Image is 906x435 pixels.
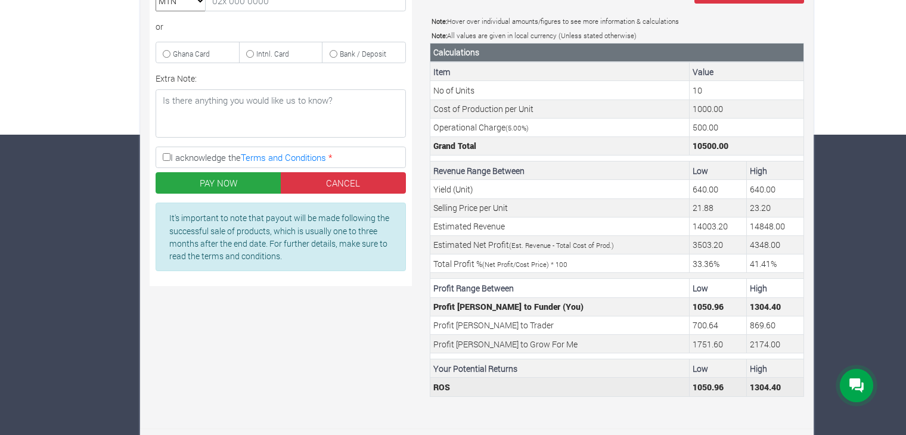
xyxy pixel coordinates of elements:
[747,335,804,353] td: Grow For Me Profit Margin (Max Estimated Profit * Grow For Me Profit Margin)
[432,17,447,26] b: Note:
[690,316,747,334] td: Tradeer Profit Margin (Min Estimated Profit * Tradeer Profit Margin)
[433,165,525,176] b: Revenue Range Between
[693,66,713,77] b: Value
[747,378,804,396] td: Your Potential Maximum Return on Funding
[505,123,529,132] small: ( %)
[750,363,767,374] b: High
[163,50,170,58] input: Ghana Card
[690,118,804,136] td: This is the operational charge by Grow For Me
[281,172,407,194] a: CANCEL
[693,363,708,374] b: Low
[750,282,767,294] b: High
[747,217,804,235] td: Your estimated Revenue expected (Grand Total * Max. Est. Revenue Percentage)
[430,316,690,334] td: Profit [PERSON_NAME] to Trader
[747,235,804,254] td: Your estimated Profit to be made (Estimated Revenue - Total Cost of Production)
[156,147,406,168] label: I acknowledge the
[690,136,804,155] td: This is the Total Cost. (Unit Cost + (Operational Charge * Unit Cost)) * No of Units
[747,316,804,334] td: Tradeer Profit Margin (Max Estimated Profit * Tradeer Profit Margin)
[430,235,690,254] td: Estimated Net Profit
[690,217,747,235] td: Your estimated Revenue expected (Grand Total * Min. Est. Revenue Percentage)
[690,235,747,254] td: Your estimated Profit to be made (Estimated Revenue - Total Cost of Production)
[508,123,522,132] span: 5.00
[509,241,614,250] small: (Est. Revenue - Total Cost of Prod.)
[433,140,476,151] b: Grand Total
[693,282,708,294] b: Low
[430,335,690,353] td: Profit [PERSON_NAME] to Grow For Me
[241,151,326,163] a: Terms and Conditions
[433,363,517,374] b: Your Potential Returns
[430,118,690,136] td: Operational Charge
[432,17,679,26] small: Hover over individual amounts/figures to see more information & calculations
[430,81,690,100] td: No of Units
[433,66,451,77] b: Item
[690,180,747,198] td: Your estimated minimum Yield
[747,198,804,217] td: Your estimated maximum Selling Price per Unit
[430,100,690,118] td: Cost of Production per Unit
[750,165,767,176] b: High
[690,81,804,100] td: This is the number of Units
[693,165,708,176] b: Low
[156,72,197,85] label: Extra Note:
[482,260,567,269] small: (Net Profit/Cost Price) * 100
[430,378,690,396] td: ROS
[430,254,690,273] td: Total Profit %
[690,254,747,273] td: Your estimated minimum ROS (Net Profit/Cost Price)
[330,50,337,58] input: Bank / Deposit
[173,49,210,58] small: Ghana Card
[430,217,690,235] td: Estimated Revenue
[430,297,690,316] td: Profit [PERSON_NAME] to Funder (You)
[430,43,804,62] th: Calculations
[747,297,804,316] td: Funder Profit Margin (Max Estimated Profit * Profit Margin)
[256,49,289,58] small: Intnl. Card
[690,335,747,353] td: Grow For Me Profit Margin (Min Estimated Profit * Grow For Me Profit Margin)
[747,254,804,273] td: Your estimated maximum ROS (Net Profit/Cost Price)
[430,198,690,217] td: Selling Price per Unit
[747,180,804,198] td: Your estimated maximum Yield
[432,31,447,40] b: Note:
[690,297,747,316] td: Funder Profit Margin (Min Estimated Profit * Profit Margin)
[690,378,747,396] td: Your Potential Minimum Return on Funding
[340,49,386,58] small: Bank / Deposit
[169,212,392,262] p: It's important to note that payout will be made following the successful sale of products, which ...
[690,198,747,217] td: Your estimated minimum Selling Price per Unit
[163,153,170,161] input: I acknowledge theTerms and Conditions *
[430,180,690,198] td: Yield (Unit)
[156,20,406,33] div: or
[432,31,637,40] small: All values are given in local currency (Unless stated otherwise)
[246,50,254,58] input: Intnl. Card
[156,172,281,194] button: PAY NOW
[433,282,514,294] b: Profit Range Between
[690,100,804,118] td: This is the cost of a Unit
